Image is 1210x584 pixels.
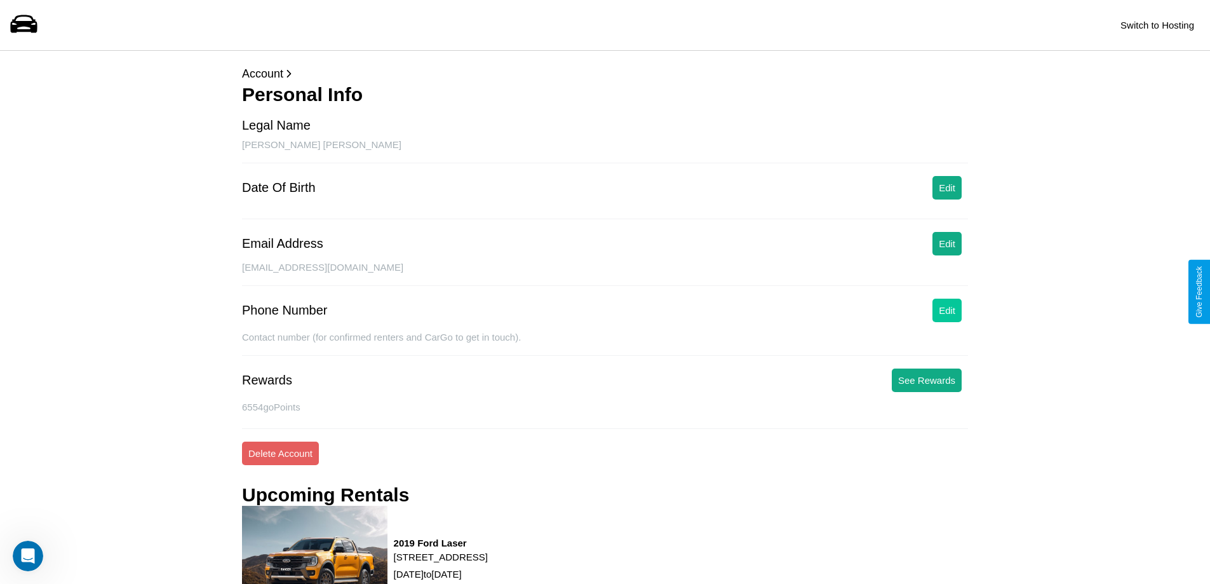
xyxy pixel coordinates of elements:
h3: Personal Info [242,84,968,105]
p: [DATE] to [DATE] [394,566,488,583]
div: Rewards [242,373,292,388]
button: Delete Account [242,442,319,465]
div: Phone Number [242,303,328,318]
p: 6554 goPoints [242,398,968,416]
h3: 2019 Ford Laser [394,538,488,548]
p: Account [242,64,968,84]
button: Edit [932,176,962,200]
h3: Upcoming Rentals [242,484,409,506]
div: Contact number (for confirmed renters and CarGo to get in touch). [242,332,968,356]
div: Date Of Birth [242,180,316,195]
iframe: Intercom live chat [13,541,43,571]
button: See Rewards [892,369,962,392]
div: Give Feedback [1195,266,1204,318]
p: [STREET_ADDRESS] [394,548,488,566]
button: Edit [932,232,962,255]
div: [EMAIL_ADDRESS][DOMAIN_NAME] [242,262,968,286]
div: Email Address [242,236,323,251]
div: Legal Name [242,118,311,133]
button: Edit [932,299,962,322]
button: Switch to Hosting [1114,13,1200,37]
div: [PERSON_NAME] [PERSON_NAME] [242,139,968,163]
